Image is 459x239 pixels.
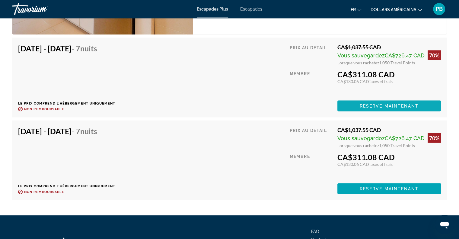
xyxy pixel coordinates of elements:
div: 70% [428,133,441,143]
a: FAQ [311,229,319,234]
font: fr [351,7,356,12]
span: CA$726.47 CAD [385,135,425,141]
div: CA$130.06 CAD [337,161,441,166]
span: CA$726.47 CAD [385,52,425,58]
div: CA$1,037.55 CAD [337,44,441,50]
div: Membre [289,152,333,179]
div: Prix au détail [289,126,333,148]
span: Lorsque vous rachetez [337,143,379,148]
span: Vous sauvegardez [337,52,385,58]
span: Reserve maintenant [360,186,419,191]
div: Membre [289,69,333,96]
div: CA$130.06 CAD [337,79,441,84]
div: CA$1,037.55 CAD [337,126,441,133]
div: 70% [428,50,441,60]
a: Escapades [240,7,262,11]
span: Reserve maintenant [360,103,419,108]
div: Prix au détail [289,44,333,65]
span: - 7 [72,126,97,135]
a: Escapades Plus [197,7,228,11]
button: Reserve maintenant [337,183,441,194]
button: Menu utilisateur [431,3,447,15]
button: Changer de devise [371,5,422,14]
span: Vous sauvegardez [337,135,385,141]
span: 1,050 Travel Points [379,143,415,148]
button: Reserve maintenant [337,100,441,111]
span: Taxes et frais [369,161,393,166]
span: 1,050 Travel Points [379,60,415,65]
span: Taxes et frais [369,79,393,84]
span: Non remboursable [24,107,64,111]
iframe: Bouton de lancement de la fenêtre de messagerie [435,215,454,234]
button: Changer de langue [351,5,362,14]
a: Travorium [12,1,72,17]
span: Lorsque vous rachetez [337,60,379,65]
div: CA$311.08 CAD [337,152,441,161]
span: - 7 [72,44,97,53]
font: dollars américains [371,7,416,12]
h4: [DATE] - [DATE] [18,126,111,135]
p: Le prix comprend l'hébergement uniquement [18,101,115,105]
h4: [DATE] - [DATE] [18,44,111,53]
span: nuits [80,126,97,135]
div: CA$311.08 CAD [337,69,441,79]
font: PB [436,6,443,12]
p: Le prix comprend l'hébergement uniquement [18,184,115,188]
span: Non remboursable [24,190,64,194]
span: nuits [80,44,97,53]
